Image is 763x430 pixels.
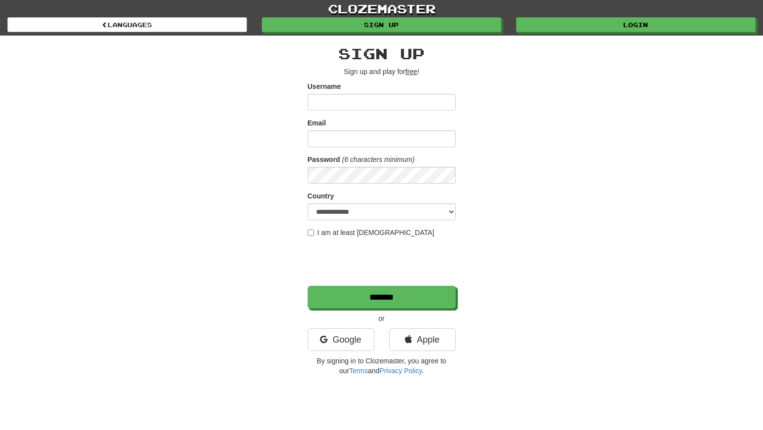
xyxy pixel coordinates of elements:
label: Username [308,81,341,91]
a: Privacy Policy [379,367,422,375]
a: Terms [349,367,368,375]
p: Sign up and play for ! [308,67,456,77]
label: Password [308,155,340,164]
label: Email [308,118,326,128]
p: or [308,313,456,323]
u: free [405,68,417,76]
label: I am at least [DEMOGRAPHIC_DATA] [308,228,435,237]
iframe: reCAPTCHA [308,242,458,281]
a: Login [516,17,756,32]
h2: Sign up [308,45,456,62]
p: By signing in to Clozemaster, you agree to our and . [308,356,456,376]
a: Languages [7,17,247,32]
em: (6 characters minimum) [342,156,415,163]
a: Apple [389,328,456,351]
label: Country [308,191,334,201]
a: Sign up [262,17,501,32]
input: I am at least [DEMOGRAPHIC_DATA] [308,230,314,236]
a: Google [308,328,374,351]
